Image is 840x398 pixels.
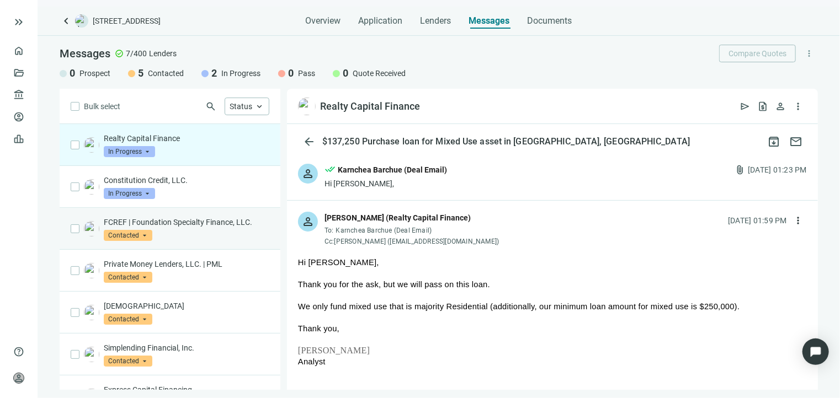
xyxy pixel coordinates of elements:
span: Prospect [79,68,110,79]
button: keyboard_double_arrow_right [12,15,25,29]
span: more_vert [793,101,804,112]
span: Contacted [104,314,152,325]
span: Contacted [104,272,152,283]
div: Realty Capital Finance [320,100,420,113]
span: account_balance [13,89,21,100]
div: To: [325,226,499,235]
span: Contacted [104,356,152,367]
span: person [301,167,315,180]
span: search [205,101,216,112]
p: FCREF | Foundation Specialty Finance, LLC. [104,217,269,228]
img: 68f0e6ed-f538-4860-bbc1-396c910a60b7.png [84,305,99,320]
span: arrow_back [302,135,316,148]
span: In Progress [104,146,155,157]
span: Messages [469,15,510,26]
span: 0 [343,67,348,80]
span: Status [230,102,252,111]
span: help [13,346,24,357]
span: Application [359,15,403,26]
span: more_vert [804,49,814,58]
button: more_vert [789,98,807,115]
span: In Progress [221,68,260,79]
span: 0 [288,67,294,80]
p: Private Money Lenders, LLC. | PML [104,259,269,270]
button: arrow_back [298,131,320,153]
span: 0 [70,67,75,80]
img: 85dd5760-c392-4697-a020-fa9a80e90766 [298,98,316,115]
p: Express Capital Financing [104,384,269,395]
div: [PERSON_NAME] (Realty Capital Finance) [325,212,471,224]
button: person [772,98,789,115]
p: Constitution Credit, LLC. [104,175,269,186]
span: more_vert [793,215,804,226]
button: archive [763,131,785,153]
span: person [775,101,786,112]
span: mail [789,135,802,148]
img: 85dd5760-c392-4697-a020-fa9a80e90766 [84,137,99,153]
span: send [740,101,751,112]
span: person [301,215,315,228]
img: a1e29679-8d33-4935-a95a-c3a000c7acad.png [84,179,99,195]
div: $137,250 Purchase loan for Mixed Use asset in [GEOGRAPHIC_DATA], [GEOGRAPHIC_DATA] [320,136,692,147]
span: 5 [138,67,143,80]
span: Pass [298,68,315,79]
img: a21573ec-ed12-4093-9b89-0a429ff42e80.png [84,221,99,236]
div: [DATE] 01:59 PM [728,214,787,227]
div: Open Intercom Messenger [802,338,829,365]
button: send [736,98,754,115]
span: Contacted [148,68,184,79]
span: 2 [211,67,217,80]
span: attach_file [735,164,746,175]
span: Lenders [421,15,451,26]
a: keyboard_arrow_left [60,14,73,28]
p: [DEMOGRAPHIC_DATA] [104,300,269,311]
span: Documents [528,15,572,26]
span: Quote Received [353,68,406,79]
span: Bulk select [84,100,120,112]
button: more_vert [789,212,807,229]
div: Hi [PERSON_NAME], [325,178,447,189]
div: Karnchea Barchue (Deal Email) [338,164,447,176]
span: In Progress [104,188,155,199]
img: deal-logo [75,14,88,28]
p: Realty Capital Finance [104,133,269,144]
span: done_all [325,164,336,178]
button: Compare Quotes [719,45,796,62]
span: person [13,373,24,384]
button: more_vert [800,45,818,62]
span: Karnchea Barchue (Deal Email) [336,227,432,234]
span: Messages [60,47,110,60]
button: request_quote [754,98,772,115]
p: Simplending Financial, Inc. [104,342,269,353]
button: mail [785,131,807,153]
span: Contacted [104,230,152,241]
span: archive [767,135,780,148]
div: [DATE] 01:23 PM [748,164,807,176]
span: request_quote [757,101,768,112]
img: eb8ac056-2661-47f8-968c-b7715a2336ed [84,347,99,362]
span: Lenders [149,48,177,59]
span: 7/400 [126,48,147,59]
span: keyboard_arrow_up [254,101,264,111]
span: [STREET_ADDRESS] [93,15,161,26]
span: Overview [306,15,341,26]
img: c3510e10-e30c-4f20-84b3-b55eff1bb01b [84,263,99,278]
span: check_circle [115,49,124,58]
div: Cc: [PERSON_NAME] ([EMAIL_ADDRESS][DOMAIN_NAME]) [325,237,499,246]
